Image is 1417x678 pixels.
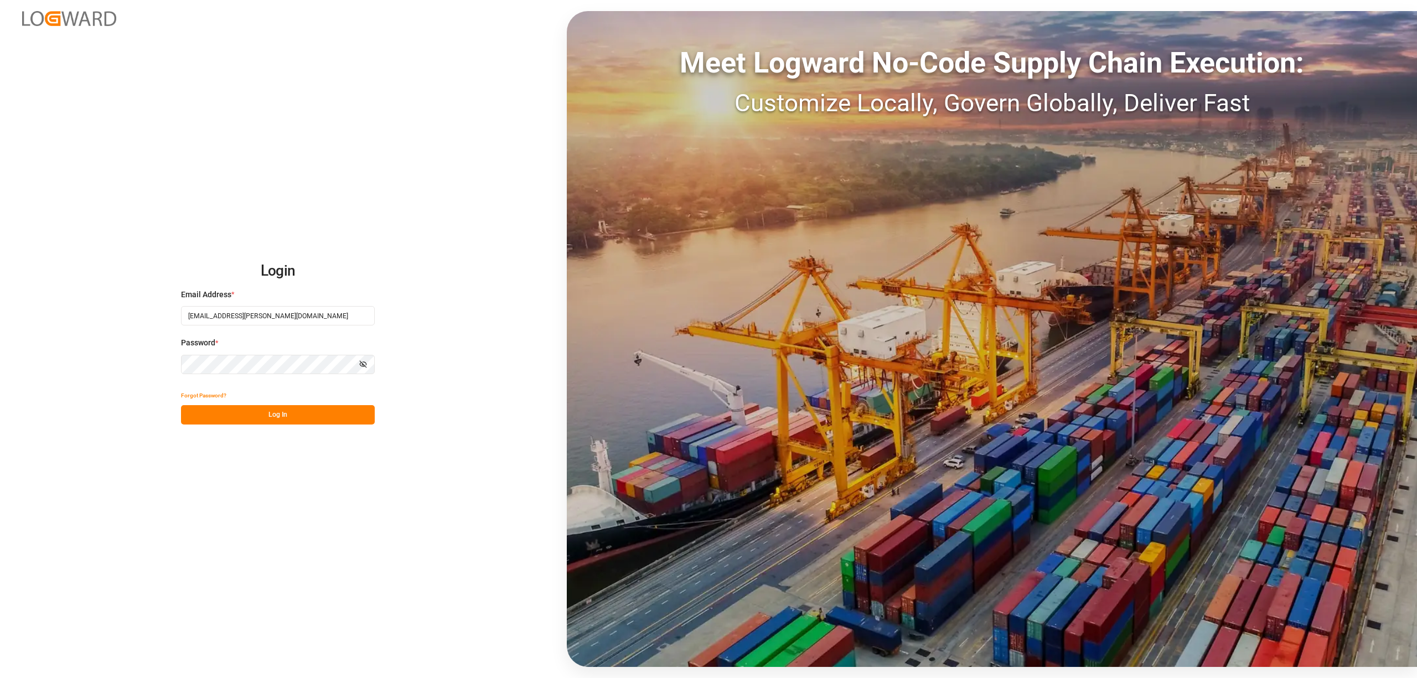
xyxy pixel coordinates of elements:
h2: Login [181,253,375,289]
span: Email Address [181,289,231,301]
input: Enter your email [181,306,375,325]
button: Forgot Password? [181,386,226,405]
button: Log In [181,405,375,425]
span: Password [181,337,215,349]
div: Customize Locally, Govern Globally, Deliver Fast [567,85,1417,121]
div: Meet Logward No-Code Supply Chain Execution: [567,42,1417,85]
img: Logward_new_orange.png [22,11,116,26]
